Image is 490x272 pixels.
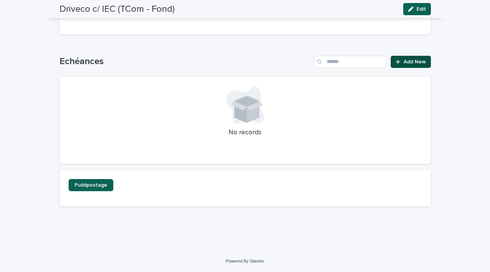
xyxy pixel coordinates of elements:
span: Edit [416,6,426,12]
h2: Driveco c/ IEC (TCom - Fond) [59,4,175,15]
p: No records [69,129,422,137]
a: Powered By Stacker [226,259,264,263]
span: Add New [404,59,426,64]
a: Publipostage [69,179,113,191]
a: Add New [391,56,431,68]
h1: Echéances [59,56,312,67]
span: Publipostage [75,182,107,188]
input: Search [314,56,386,68]
button: Edit [403,3,431,15]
